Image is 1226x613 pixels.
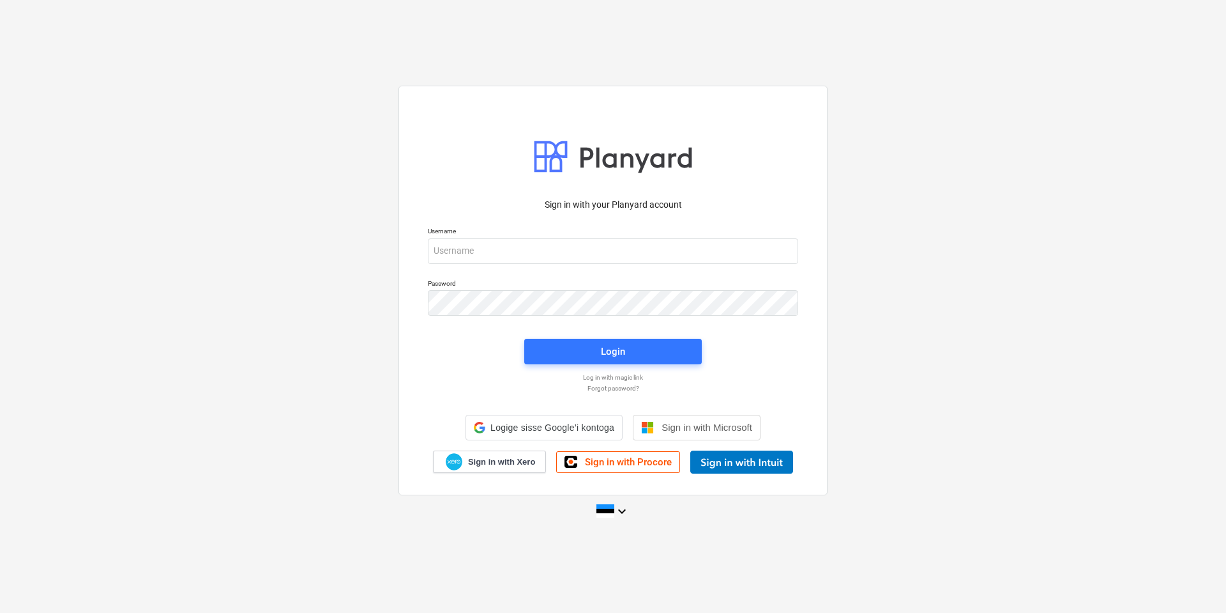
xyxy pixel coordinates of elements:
[490,423,614,433] span: Logige sisse Google’i kontoga
[662,422,752,433] span: Sign in with Microsoft
[585,456,672,468] span: Sign in with Procore
[524,339,702,364] button: Login
[465,415,623,440] div: Logige sisse Google’i kontoga
[614,504,630,519] i: keyboard_arrow_down
[428,227,798,238] p: Username
[428,198,798,212] p: Sign in with your Planyard account
[468,456,535,468] span: Sign in with Xero
[421,384,805,392] a: Forgot password?
[446,453,462,470] img: Xero logo
[421,373,805,382] a: Log in with magic link
[556,451,680,473] a: Sign in with Procore
[433,451,547,473] a: Sign in with Xero
[601,343,625,360] div: Login
[428,279,798,290] p: Password
[428,238,798,264] input: Username
[641,421,654,434] img: Microsoft logo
